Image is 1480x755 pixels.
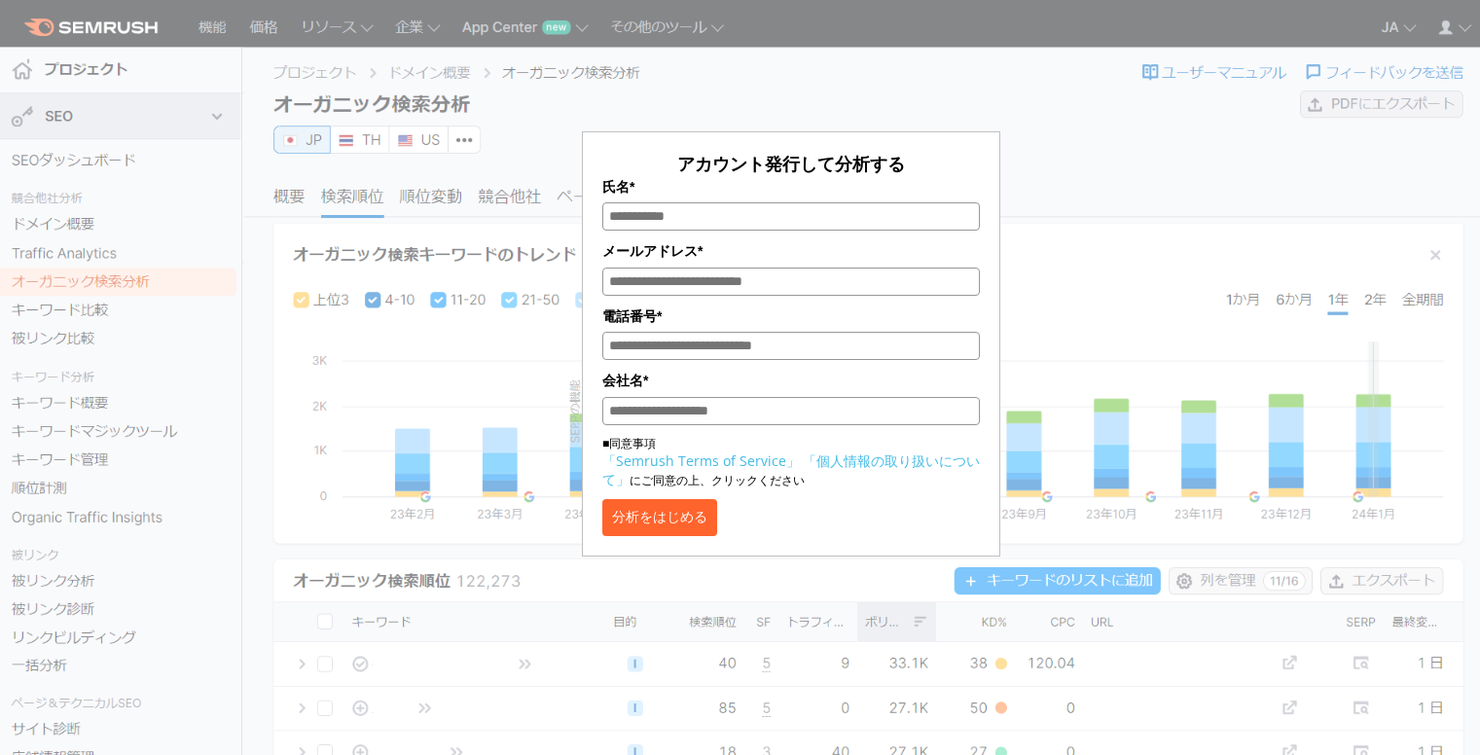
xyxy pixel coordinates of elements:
p: ■同意事項 にご同意の上、クリックください [602,435,980,489]
label: メールアドレス* [602,240,980,262]
a: 「Semrush Terms of Service」 [602,451,800,470]
a: 「個人情報の取り扱いについて」 [602,451,980,488]
label: 電話番号* [602,306,980,327]
span: アカウント発行して分析する [677,152,905,175]
button: 分析をはじめる [602,499,717,536]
